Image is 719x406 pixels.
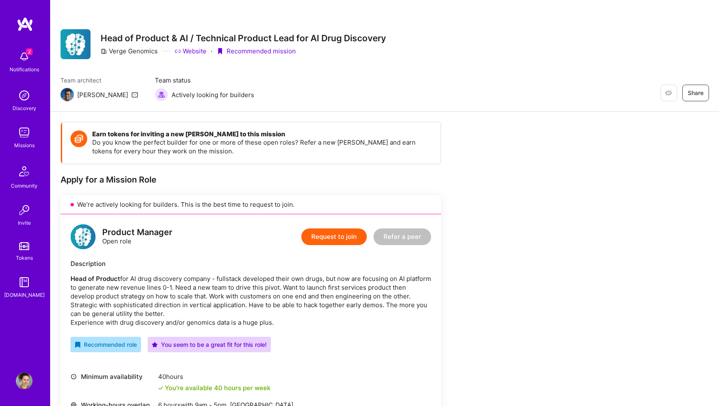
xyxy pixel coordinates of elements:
div: 40 hours [158,372,270,381]
h4: Earn tokens for inviting a new [PERSON_NAME] to this mission [92,130,432,138]
div: You're available 40 hours per week [158,383,270,392]
span: Team architect [61,76,138,85]
img: tokens [19,242,29,250]
div: Apply for a Mission Role [61,174,441,185]
img: Invite [16,202,33,218]
div: You seem to be a great fit for this role! [152,340,267,349]
div: We’re actively looking for builders. This is the best time to request to join. [61,195,441,214]
button: Request to join [301,228,367,245]
div: Community [11,181,38,190]
div: [DOMAIN_NAME] [4,291,45,299]
div: Description [71,259,431,268]
i: icon PurpleStar [152,342,158,348]
img: logo [17,17,33,32]
img: Token icon [71,130,87,147]
span: Actively looking for builders [172,90,254,99]
div: Open role [102,228,172,246]
div: Missions [14,141,35,150]
i: icon Clock [71,373,77,380]
p: for AI drug discovery company - fullstack developed their own drugs, but now are focusing on AI p... [71,274,431,327]
div: Product Manager [102,228,172,237]
div: Discovery [13,104,36,113]
div: Notifications [10,65,39,74]
img: Company Logo [61,29,91,59]
div: Recommended role [75,340,137,349]
img: User Avatar [16,373,33,389]
span: Team status [155,76,254,85]
strong: Head of Product [71,275,120,283]
button: Refer a peer [373,228,431,245]
i: icon PurpleRibbon [217,48,223,55]
h3: Head of Product & AI / Technical Product Lead for AI Drug Discovery [101,33,386,43]
a: Website [174,47,207,55]
span: Share [688,89,704,97]
img: guide book [16,274,33,291]
div: Verge Genomics [101,47,158,55]
div: Minimum availability [71,372,154,381]
i: icon EyeClosed [665,90,672,96]
img: logo [71,224,96,249]
p: Do you know the perfect builder for one or more of these open roles? Refer a new [PERSON_NAME] an... [92,138,432,155]
div: [PERSON_NAME] [77,90,128,99]
div: · [211,47,212,55]
button: Share [682,85,709,101]
a: User Avatar [14,373,35,389]
span: 2 [26,48,33,55]
i: icon Check [158,386,163,391]
div: Recommended mission [217,47,296,55]
img: bell [16,48,33,65]
img: discovery [16,87,33,104]
img: Team Architect [61,88,74,101]
i: icon RecommendedBadge [75,342,81,348]
img: Community [14,161,34,181]
i: icon CompanyGray [101,48,107,55]
i: icon Mail [131,91,138,98]
div: Tokens [16,253,33,262]
img: teamwork [16,124,33,141]
div: Invite [18,218,31,227]
img: Actively looking for builders [155,88,168,101]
